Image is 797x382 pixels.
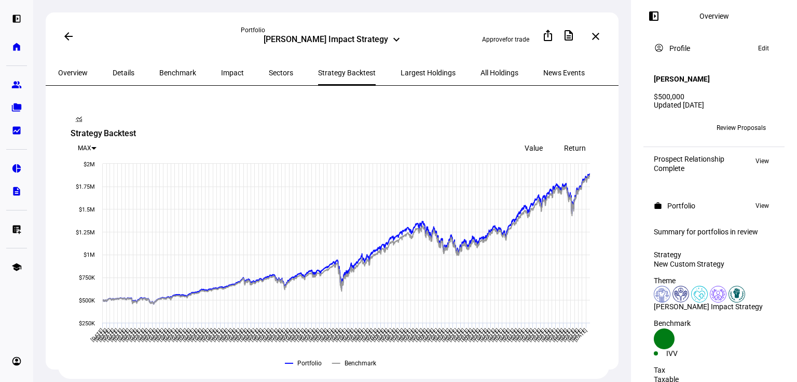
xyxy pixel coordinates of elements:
[62,30,75,43] mat-icon: arrow_back
[6,120,27,141] a: bid_landscape
[11,125,22,136] eth-mat-symbol: bid_landscape
[654,200,774,212] eth-panel-overview-card-header: Portfolio
[717,120,766,136] span: Review Proposals
[79,297,95,304] text: $500K
[755,200,769,212] span: View
[564,144,586,152] span: Return
[669,44,690,52] div: Profile
[11,262,22,272] eth-mat-symbol: school
[654,43,664,53] mat-icon: account_circle
[11,356,22,366] eth-mat-symbol: account_circle
[76,183,95,190] text: $1.75M
[654,228,774,236] div: Summary for portfolios in review
[654,276,774,285] div: Theme
[708,120,774,136] button: Review Proposals
[654,155,724,163] div: Prospect Relationship
[654,251,774,259] div: Strategy
[84,161,95,168] text: $2M
[6,181,27,202] a: description
[401,69,456,76] span: Largest Holdings
[648,10,660,22] mat-icon: left_panel_open
[6,158,27,179] a: pie_chart
[654,319,774,327] div: Benchmark
[58,69,88,76] span: Overview
[672,286,689,302] img: humanRights.colored.svg
[542,29,554,42] mat-icon: ios_share
[345,360,377,367] text: Benchmark
[654,302,774,311] div: [PERSON_NAME] Impact Strategy
[6,74,27,95] a: group
[654,75,710,83] h4: [PERSON_NAME]
[573,327,588,343] text: [DATE]
[758,42,769,55] span: Edit
[666,349,714,358] div: IVV
[729,286,745,302] img: racialJustice.colored.svg
[543,69,585,76] span: News Events
[11,163,22,174] eth-mat-symbol: pie_chart
[71,127,597,140] div: Strategy Backtest
[390,33,403,46] mat-icon: keyboard_arrow_down
[654,260,774,268] div: New Custom Strategy
[474,31,538,48] button: Approvefor trade
[11,42,22,52] eth-mat-symbol: home
[654,202,662,210] mat-icon: work
[113,69,134,76] span: Details
[159,69,196,76] span: Benchmark
[505,36,529,43] span: for trade
[750,155,774,167] button: View
[654,366,774,374] div: Tax
[221,69,244,76] span: Impact
[269,69,293,76] span: Sectors
[79,206,95,213] text: $1.5M
[318,69,376,76] span: Strategy Backtest
[691,286,708,302] img: healthWellness.colored.svg
[482,36,505,43] span: Approve
[76,229,95,236] text: $1.25M
[84,252,95,258] text: $1M
[241,26,423,34] div: Portfolio
[699,12,729,20] div: Overview
[525,144,543,152] span: Value
[750,200,774,212] button: View
[654,42,774,55] eth-panel-overview-card-header: Profile
[589,30,602,43] mat-icon: close
[74,114,84,124] mat-icon: monitoring
[658,124,666,131] span: JS
[11,80,22,90] eth-mat-symbol: group
[654,286,670,302] img: democracy.colored.svg
[753,42,774,55] button: Edit
[480,69,518,76] span: All Holdings
[6,97,27,118] a: folder_copy
[79,274,95,281] text: $750K
[79,320,95,327] text: $250K
[654,101,774,109] div: Updated [DATE]
[11,186,22,196] eth-mat-symbol: description
[11,102,22,113] eth-mat-symbol: folder_copy
[11,224,22,234] eth-mat-symbol: list_alt_add
[710,286,726,302] img: corporateEthics.colored.svg
[667,202,695,210] div: Portfolio
[297,360,322,367] text: Portfolio
[264,34,388,47] div: [PERSON_NAME] Impact Strategy
[654,93,774,101] div: $500,000
[654,164,724,173] div: Complete
[11,14,22,24] eth-mat-symbol: left_panel_open
[755,155,769,167] span: View
[6,36,27,57] a: home
[78,144,91,152] span: MAX
[562,29,575,42] mat-icon: description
